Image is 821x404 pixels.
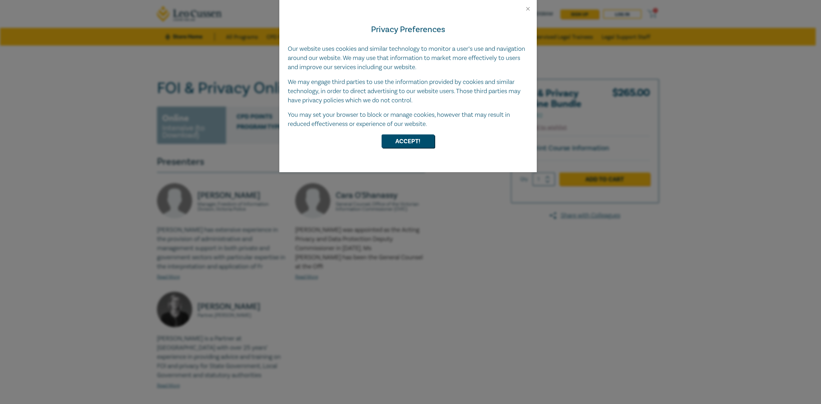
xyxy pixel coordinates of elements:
[288,110,528,129] p: You may set your browser to block or manage cookies, however that may result in reduced effective...
[288,44,528,72] p: Our website uses cookies and similar technology to monitor a user’s use and navigation around our...
[288,23,528,36] h4: Privacy Preferences
[525,6,531,12] button: Close
[288,78,528,105] p: We may engage third parties to use the information provided by cookies and similar technology, in...
[382,134,434,148] button: Accept!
